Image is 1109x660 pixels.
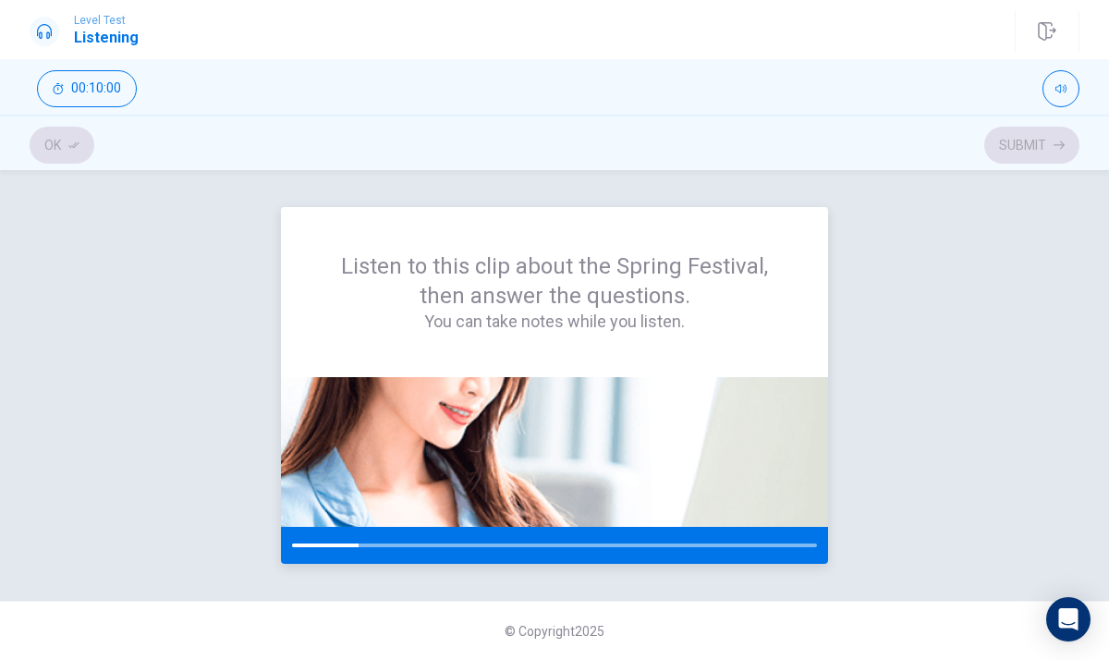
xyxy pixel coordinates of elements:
h1: Listening [74,27,139,49]
button: 00:10:00 [37,70,137,107]
span: 00:10:00 [71,81,121,96]
span: Level Test [74,14,139,27]
div: Listen to this clip about the Spring Festival, then answer the questions. [325,251,784,333]
img: passage image [281,377,828,527]
span: © Copyright 2025 [505,624,604,639]
div: Open Intercom Messenger [1046,597,1091,642]
h4: You can take notes while you listen. [325,311,784,333]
